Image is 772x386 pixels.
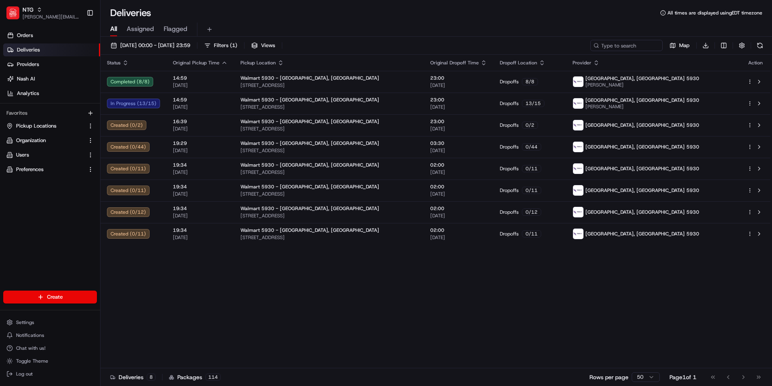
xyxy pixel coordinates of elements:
[173,169,228,175] span: [DATE]
[240,140,379,147] span: Walmart 5930 - [GEOGRAPHIC_DATA], [GEOGRAPHIC_DATA]
[585,144,699,150] span: [GEOGRAPHIC_DATA], [GEOGRAPHIC_DATA] 5930
[240,184,379,190] span: Walmart 5930 - [GEOGRAPHIC_DATA], [GEOGRAPHIC_DATA]
[522,187,541,194] div: 0 / 11
[240,126,417,132] span: [STREET_ADDRESS]
[17,32,33,39] span: Orders
[3,355,97,367] button: Toggle Theme
[17,90,39,97] span: Analytics
[666,40,693,51] button: Map
[240,82,417,89] span: [STREET_ADDRESS]
[573,207,583,217] img: 1679586894394
[240,191,417,197] span: [STREET_ADDRESS]
[147,374,156,381] div: 8
[173,82,228,89] span: [DATE]
[522,165,541,172] div: 0 / 11
[430,75,487,81] span: 23:00
[585,103,699,110] span: [PERSON_NAME]
[173,184,228,190] span: 19:34
[430,213,487,219] span: [DATE]
[214,42,237,49] span: Filters
[585,97,699,103] span: [GEOGRAPHIC_DATA], [GEOGRAPHIC_DATA] 5930
[3,291,97,303] button: Create
[585,209,699,215] span: [GEOGRAPHIC_DATA], [GEOGRAPHIC_DATA] 5930
[240,162,379,168] span: Walmart 5930 - [GEOGRAPHIC_DATA], [GEOGRAPHIC_DATA]
[16,166,43,173] span: Preferences
[3,29,100,42] a: Orders
[23,6,33,14] button: NTG
[430,126,487,132] span: [DATE]
[500,209,519,215] span: Dropoffs
[522,143,541,151] div: 0 / 44
[430,191,487,197] span: [DATE]
[240,60,276,66] span: Pickup Location
[173,104,228,110] span: [DATE]
[3,107,97,120] div: Favorites
[173,205,228,212] span: 19:34
[3,72,100,85] a: Nash AI
[500,165,519,172] span: Dropoffs
[107,40,194,51] button: [DATE] 00:00 - [DATE] 23:59
[430,82,487,89] span: [DATE]
[3,3,83,23] button: NTGNTG[PERSON_NAME][EMAIL_ADDRESS][PERSON_NAME][DOMAIN_NAME]
[500,122,519,128] span: Dropoffs
[23,14,80,20] button: [PERSON_NAME][EMAIL_ADDRESS][PERSON_NAME][DOMAIN_NAME]
[430,162,487,168] span: 02:00
[110,373,156,381] div: Deliveries
[754,40,766,51] button: Refresh
[16,332,44,339] span: Notifications
[173,191,228,197] span: [DATE]
[500,60,537,66] span: Dropoff Location
[3,317,97,328] button: Settings
[669,373,696,381] div: Page 1 of 1
[573,163,583,174] img: 1679586894394
[747,60,764,66] div: Action
[500,187,519,194] span: Dropoffs
[573,185,583,196] img: 1679586894394
[500,100,519,107] span: Dropoffs
[17,46,40,54] span: Deliveries
[17,75,35,83] span: Nash AI
[173,213,228,219] span: [DATE]
[240,205,379,212] span: Walmart 5930 - [GEOGRAPHIC_DATA], [GEOGRAPHIC_DATA]
[107,60,121,66] span: Status
[430,227,487,233] span: 02:00
[573,76,583,87] img: 1679586894394
[3,58,100,71] a: Providers
[173,234,228,241] span: [DATE]
[3,368,97,380] button: Log out
[522,100,544,107] div: 13 / 15
[573,60,591,66] span: Provider
[261,42,275,49] span: Views
[240,147,417,154] span: [STREET_ADDRESS]
[110,24,117,34] span: All
[16,358,48,364] span: Toggle Theme
[16,319,34,326] span: Settings
[240,97,379,103] span: Walmart 5930 - [GEOGRAPHIC_DATA], [GEOGRAPHIC_DATA]
[173,75,228,81] span: 14:59
[3,87,100,100] a: Analytics
[230,42,237,49] span: ( 1 )
[173,97,228,103] span: 14:59
[430,97,487,103] span: 23:00
[6,6,19,19] img: NTG
[3,330,97,341] button: Notifications
[3,149,97,161] button: Users
[16,122,56,130] span: Pickup Locations
[500,144,519,150] span: Dropoffs
[120,42,190,49] span: [DATE] 00:00 - [DATE] 23:59
[169,373,221,381] div: Packages
[3,43,100,56] a: Deliveries
[240,213,417,219] span: [STREET_ADDRESS]
[240,234,417,241] span: [STREET_ADDRESS]
[240,227,379,233] span: Walmart 5930 - [GEOGRAPHIC_DATA], [GEOGRAPHIC_DATA]
[573,229,583,239] img: 1679586894394
[430,140,487,147] span: 03:30
[3,343,97,354] button: Chat with us!
[240,75,379,81] span: Walmart 5930 - [GEOGRAPHIC_DATA], [GEOGRAPHIC_DATA]
[667,10,762,16] span: All times are displayed using EDT timezone
[205,374,221,381] div: 114
[127,24,154,34] span: Assigned
[522,208,541,216] div: 0 / 12
[500,231,519,237] span: Dropoffs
